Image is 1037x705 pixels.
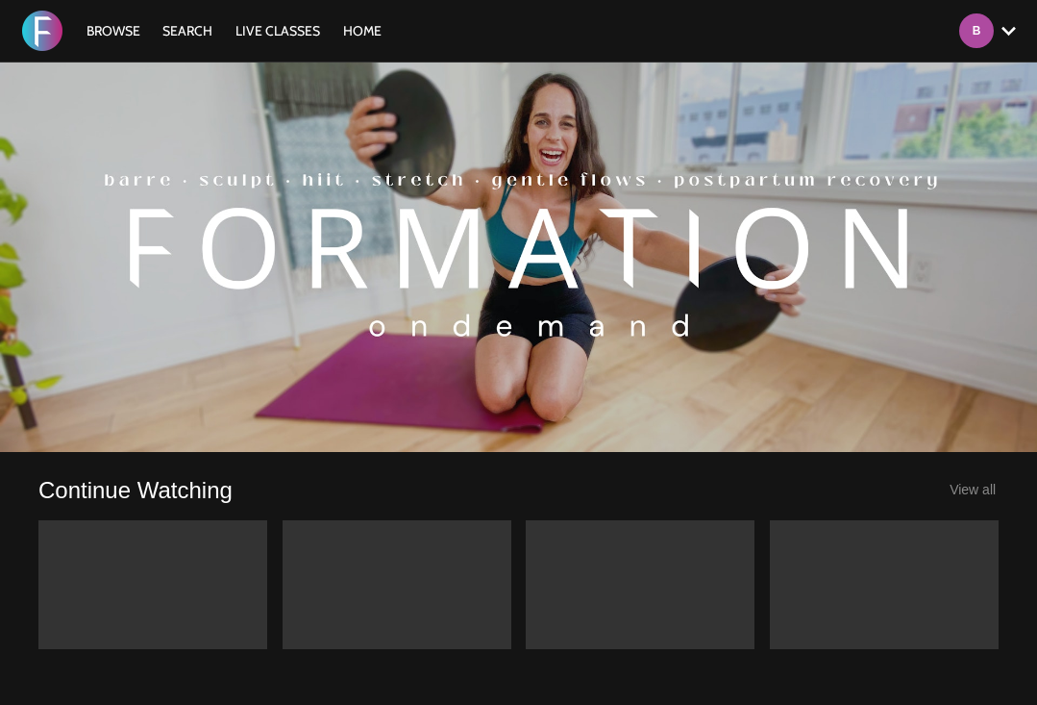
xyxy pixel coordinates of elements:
a: HOME [333,22,391,39]
a: LIVE CLASSES [226,22,330,39]
a: Search [153,22,222,39]
img: FORMATION [22,11,62,51]
nav: Primary [77,21,392,40]
a: Continue Watching [38,475,233,505]
a: Browse [77,22,150,39]
a: View all [950,482,996,497]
